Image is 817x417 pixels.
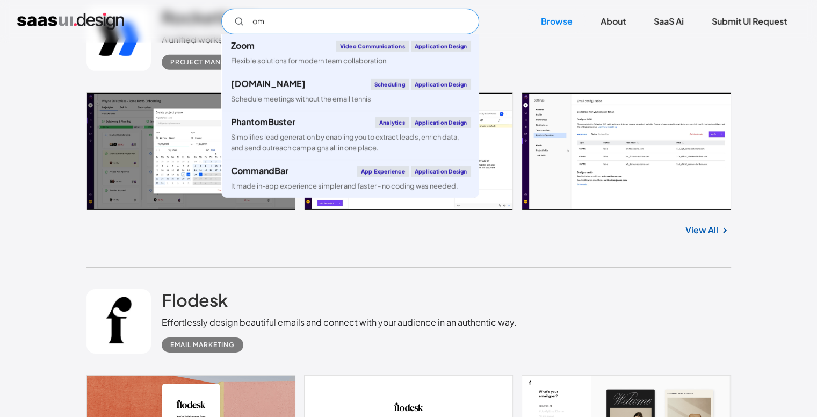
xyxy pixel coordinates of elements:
div: Schedule meetings without the email tennis [231,94,371,104]
a: CommandBarApp ExperienceApplication DesignIt made in-app experience simpler and faster - no codin... [222,160,479,198]
div: Scheduling [371,79,409,90]
div: CommandBar [231,167,288,175]
div: Application Design [411,117,471,128]
a: [DOMAIN_NAME]SchedulingApplication DesignSchedule meetings without the email tennis [222,73,479,111]
div: Effortlessly design beautiful emails and connect with your audience in an authentic way. [162,316,517,329]
div: [DOMAIN_NAME] [231,80,306,88]
div: Project Management Software [170,56,297,69]
div: Analytics [375,117,409,128]
form: Email Form [221,9,479,34]
div: PhantomBuster [231,118,295,126]
div: Application Design [411,166,471,177]
div: Zoom [231,41,255,50]
div: It made in-app experience simpler and faster - no coding was needed. [231,181,458,191]
a: Submit UI Request [699,10,800,33]
a: About [588,10,639,33]
a: Browse [528,10,585,33]
div: Video Communications [336,41,409,52]
div: Email Marketing [170,339,235,351]
h2: Flodesk [162,289,228,311]
div: Simplifies lead generation by enabling you to extract leads, enrich data, and send outreach campa... [231,132,471,153]
div: Application Design [411,79,471,90]
a: PhantomBusterAnalyticsApplication DesignSimplifies lead generation by enabling you to extract lea... [222,111,479,159]
a: View All [685,224,718,236]
div: Flexible solutions for modern team collaboration [231,56,386,66]
a: home [17,13,124,30]
a: SaaS Ai [641,10,697,33]
div: App Experience [357,166,409,177]
a: Flodesk [162,289,228,316]
a: ZoomVideo CommunicationsApplication DesignFlexible solutions for modern team collaboration [222,34,479,73]
div: Application Design [411,41,471,52]
input: Search UI designs you're looking for... [221,9,479,34]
